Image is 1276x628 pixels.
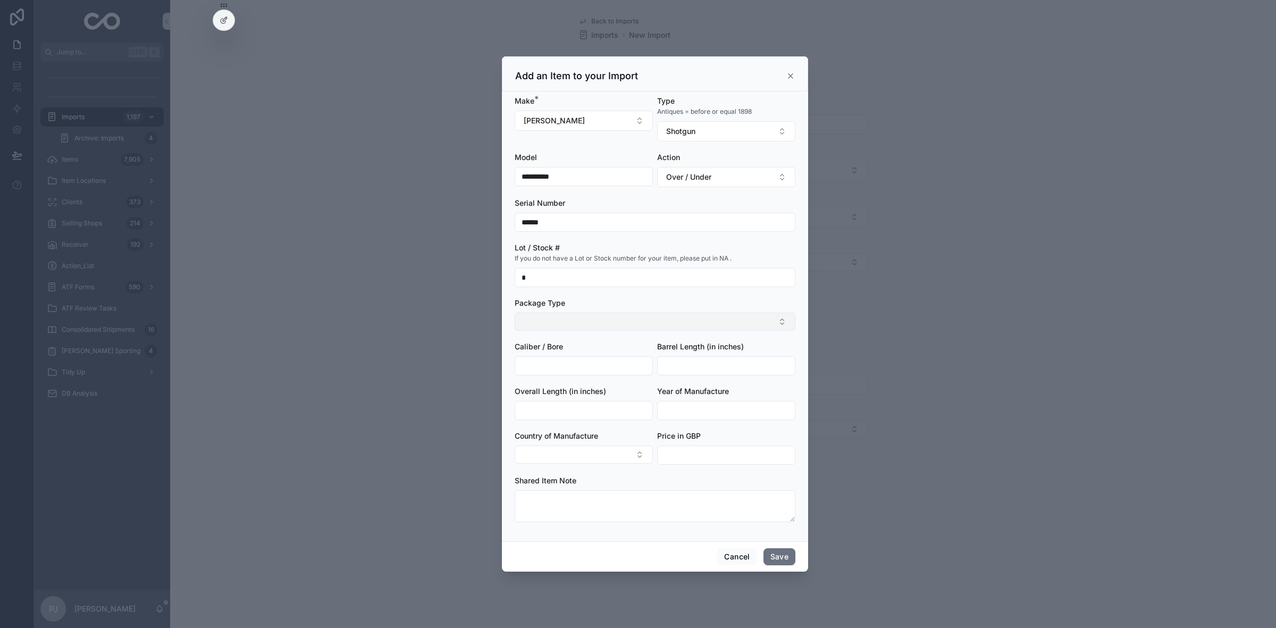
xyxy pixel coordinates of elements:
[515,298,565,307] span: Package Type
[666,172,711,182] span: Over / Under
[515,111,653,131] button: Select Button
[657,121,795,141] button: Select Button
[515,198,565,207] span: Serial Number
[515,476,576,485] span: Shared Item Note
[657,431,701,440] span: Price in GBP
[515,313,795,331] button: Select Button
[515,387,606,396] span: Overall Length (in inches)
[515,153,537,162] span: Model
[717,548,757,565] button: Cancel
[657,342,744,351] span: Barrel Length (in inches)
[515,70,638,82] h3: Add an Item to your Import
[515,254,732,263] span: If you do not have a Lot or Stock number for your item, please put in NA .
[515,96,534,105] span: Make
[657,96,675,105] span: Type
[515,446,653,464] button: Select Button
[657,107,752,116] span: Antiques = before or equal 1898
[515,243,560,252] span: Lot / Stock #
[657,387,729,396] span: Year of Manufacture
[657,167,795,187] button: Select Button
[515,431,598,440] span: Country of Manufacture
[524,115,585,126] span: [PERSON_NAME]
[666,126,695,137] span: Shotgun
[515,342,563,351] span: Caliber / Bore
[763,548,795,565] button: Save
[657,153,680,162] span: Action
